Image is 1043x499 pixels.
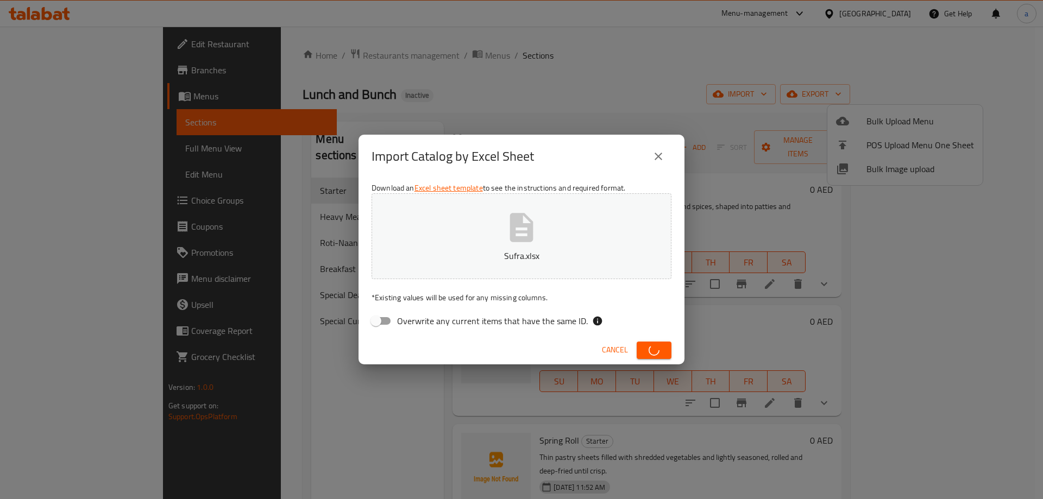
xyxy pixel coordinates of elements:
[372,193,671,279] button: Sufra.xlsx
[598,340,632,360] button: Cancel
[645,143,671,169] button: close
[372,292,671,303] p: Existing values will be used for any missing columns.
[414,181,483,195] a: Excel sheet template
[397,314,588,327] span: Overwrite any current items that have the same ID.
[592,315,603,326] svg: If the overwrite option isn't selected, then the items that match an existing ID will be ignored ...
[372,148,534,165] h2: Import Catalog by Excel Sheet
[388,249,655,262] p: Sufra.xlsx
[602,343,628,357] span: Cancel
[359,178,684,336] div: Download an to see the instructions and required format.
